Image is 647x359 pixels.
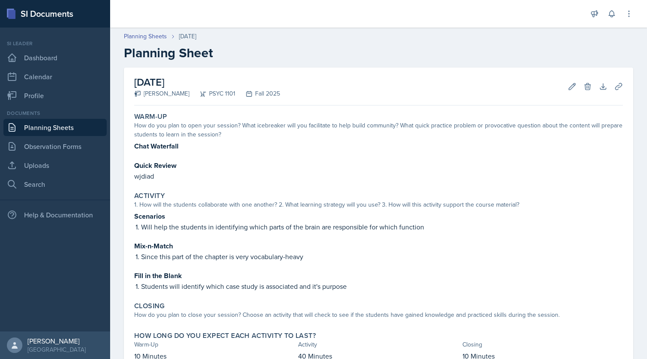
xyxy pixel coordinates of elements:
[3,138,107,155] a: Observation Forms
[134,331,316,340] label: How long do you expect each activity to last?
[462,340,623,349] div: Closing
[134,121,623,139] div: How do you plan to open your session? What icebreaker will you facilitate to help build community...
[124,45,633,61] h2: Planning Sheet
[134,141,179,151] strong: Chat Waterfall
[189,89,235,98] div: PSYC 1101
[298,340,459,349] div: Activity
[235,89,280,98] div: Fall 2025
[134,161,176,170] strong: Quick Review
[134,310,623,319] div: How do you plan to close your session? Choose an activity that will check to see if the students ...
[3,49,107,66] a: Dashboard
[134,340,295,349] div: Warm-Up
[134,171,623,181] p: wjdiad
[3,176,107,193] a: Search
[28,337,86,345] div: [PERSON_NAME]
[3,119,107,136] a: Planning Sheets
[3,68,107,85] a: Calendar
[134,89,189,98] div: [PERSON_NAME]
[141,281,623,291] p: Students will identify which case study is associated and it's purpose
[134,74,280,90] h2: [DATE]
[179,32,196,41] div: [DATE]
[141,222,623,232] p: Will help the students in identifying which parts of the brain are responsible for which function
[3,206,107,223] div: Help & Documentation
[134,112,167,121] label: Warm-Up
[134,241,173,251] strong: Mix-n-Match
[124,32,167,41] a: Planning Sheets
[134,271,182,281] strong: Fill in the Blank
[28,345,86,354] div: [GEOGRAPHIC_DATA]
[134,302,165,310] label: Closing
[3,40,107,47] div: Si leader
[134,200,623,209] div: 1. How will the students collaborate with one another? 2. What learning strategy will you use? 3....
[3,157,107,174] a: Uploads
[141,251,623,262] p: Since this part of the chapter is very vocabulary-heavy
[3,87,107,104] a: Profile
[134,211,165,221] strong: Scenarios
[134,192,165,200] label: Activity
[3,109,107,117] div: Documents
